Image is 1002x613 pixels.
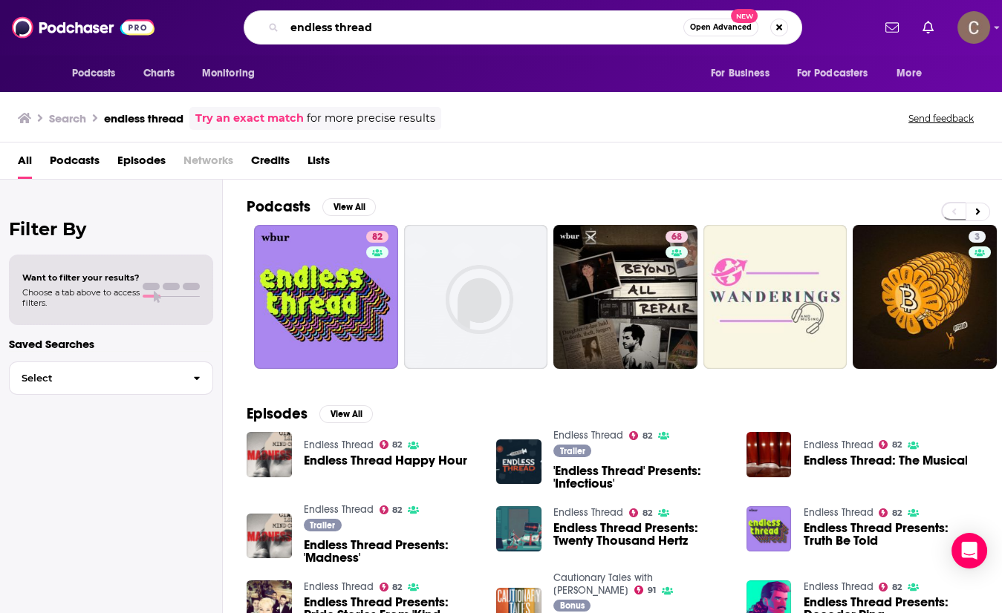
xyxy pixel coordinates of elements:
span: Choose a tab above to access filters. [22,287,140,308]
button: open menu [886,59,940,88]
img: Endless Thread Happy Hour [247,432,292,477]
h2: Podcasts [247,197,310,216]
span: Bonus [560,601,585,610]
span: 82 [392,584,402,591]
img: Endless Thread Presents: Truth Be Told [746,506,792,551]
img: Podchaser - Follow, Share and Rate Podcasts [12,13,154,42]
a: Endless Thread [803,506,873,519]
a: Endless Thread [304,503,374,516]
img: 'Endless Thread' Presents: 'Infectious' [496,439,541,485]
a: 3 [969,231,986,243]
a: Endless Thread Presents: 'Madness' [304,539,479,564]
a: Endless Thread [553,429,623,442]
a: 82 [879,508,902,517]
a: 3 [853,225,997,369]
span: Episodes [117,148,166,179]
span: 3 [975,230,980,245]
a: 82 [254,225,398,369]
a: 68 [666,231,688,243]
button: open menu [62,59,135,88]
button: open menu [192,59,274,88]
span: 91 [648,587,656,594]
a: Endless Thread [304,439,374,451]
a: All [18,148,32,179]
span: 82 [642,510,652,517]
a: Endless Thread [803,439,873,451]
input: Search podcasts, credits, & more... [284,16,683,39]
a: Endless Thread Presents: Twenty Thousand Hertz [553,522,729,547]
a: PodcastsView All [247,197,376,216]
a: 82 [879,583,902,591]
span: Logged in as clay.bolton [957,11,990,44]
img: Endless Thread Presents: 'Madness' [247,514,292,559]
a: Try an exact match [195,110,304,127]
a: 82 [629,508,652,517]
img: User Profile [957,11,990,44]
a: Endless Thread: The Musical [803,454,967,467]
a: Show notifications dropdown [917,15,940,40]
a: 'Endless Thread' Presents: 'Infectious' [553,465,729,490]
span: Podcasts [72,63,116,84]
a: Endless Thread [304,580,374,593]
a: Endless Thread Happy Hour [304,454,467,467]
button: open menu [700,59,788,88]
a: EpisodesView All [247,404,373,423]
button: Open AdvancedNew [683,19,758,36]
a: Lists [308,148,330,179]
span: 82 [892,584,902,591]
span: 82 [392,442,402,448]
a: Endless Thread [553,506,623,519]
a: 82 [380,505,403,514]
button: open menu [787,59,890,88]
a: Charts [134,59,184,88]
button: Select [9,361,213,395]
span: Want to filter your results? [22,272,140,283]
button: Send feedback [904,112,978,125]
span: 68 [671,230,682,245]
h3: endless thread [104,111,183,125]
span: Trailer [310,521,335,530]
span: Open Advanced [690,24,752,31]
a: 91 [634,586,656,594]
h2: Episodes [247,404,308,423]
img: Endless Thread: The Musical [746,432,792,477]
div: Search podcasts, credits, & more... [244,10,802,45]
span: For Podcasters [797,63,868,84]
a: Credits [251,148,290,179]
a: Show notifications dropdown [879,15,905,40]
a: 82 [380,583,403,591]
p: Saved Searches [9,337,213,351]
span: Monitoring [202,63,255,84]
img: Endless Thread Presents: Twenty Thousand Hertz [496,506,541,551]
button: View All [322,198,376,216]
a: 82 [629,431,652,440]
a: Endless Thread Presents: Truth Be Told [803,522,978,547]
span: 82 [392,507,402,514]
div: Open Intercom Messenger [951,533,987,568]
span: For Business [711,63,770,84]
span: 82 [892,510,902,517]
a: 68 [553,225,697,369]
a: Endless Thread [803,580,873,593]
span: Charts [143,63,175,84]
span: New [731,9,758,23]
span: More [897,63,922,84]
span: Select [10,373,181,383]
a: Podcasts [50,148,100,179]
span: for more precise results [307,110,435,127]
